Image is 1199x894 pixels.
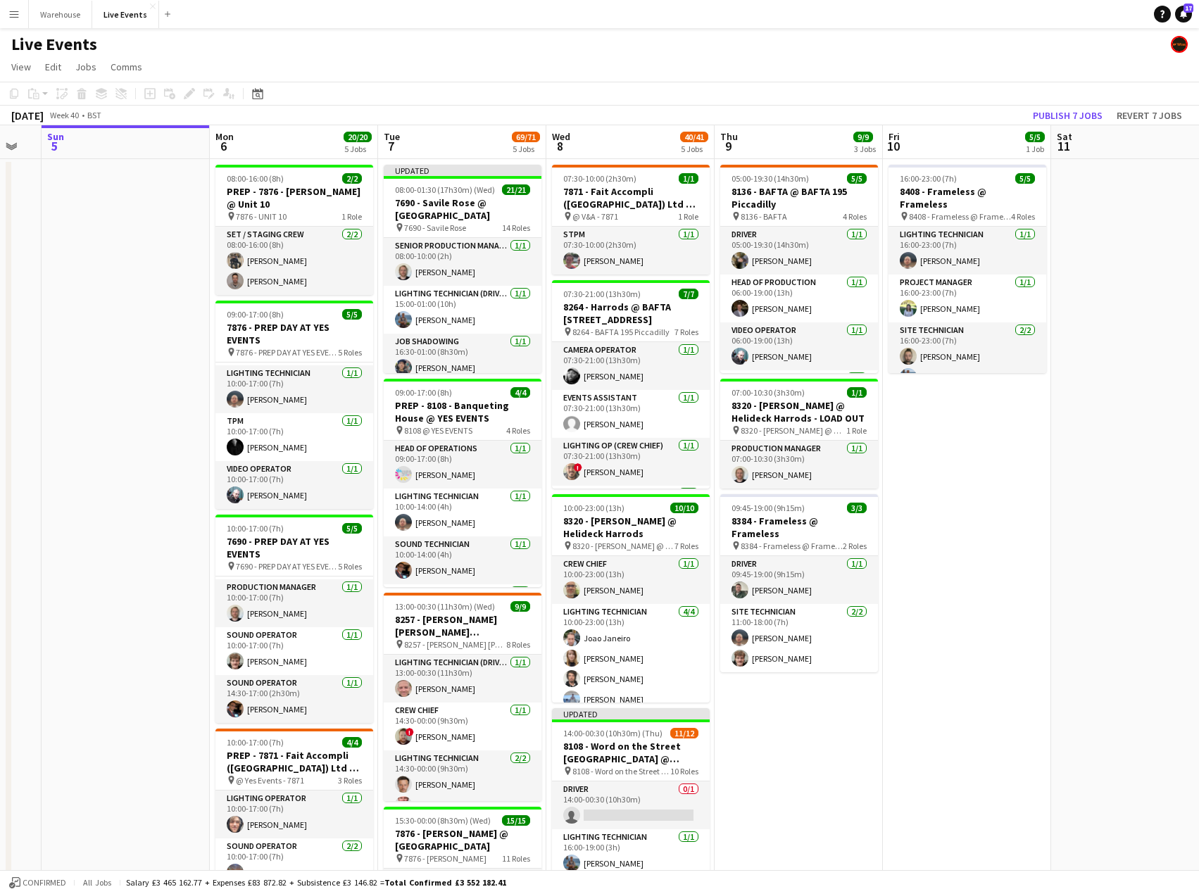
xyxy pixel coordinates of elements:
[92,1,159,28] button: Live Events
[1175,6,1192,23] a: 17
[6,58,37,76] a: View
[11,34,97,55] h1: Live Events
[384,877,506,888] span: Total Confirmed £3 552 182.41
[1184,4,1193,13] span: 17
[1171,36,1188,53] app-user-avatar: Production Managers
[87,110,101,120] div: BST
[1027,106,1108,125] button: Publish 7 jobs
[11,108,44,122] div: [DATE]
[111,61,142,73] span: Comms
[105,58,148,76] a: Comms
[7,875,68,890] button: Confirmed
[45,61,61,73] span: Edit
[29,1,92,28] button: Warehouse
[1111,106,1188,125] button: Revert 7 jobs
[80,877,114,888] span: All jobs
[70,58,102,76] a: Jobs
[126,877,506,888] div: Salary £3 465 162.77 + Expenses £83 872.82 + Subsistence £3 146.82 =
[39,58,67,76] a: Edit
[11,61,31,73] span: View
[46,110,82,120] span: Week 40
[23,878,66,888] span: Confirmed
[75,61,96,73] span: Jobs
